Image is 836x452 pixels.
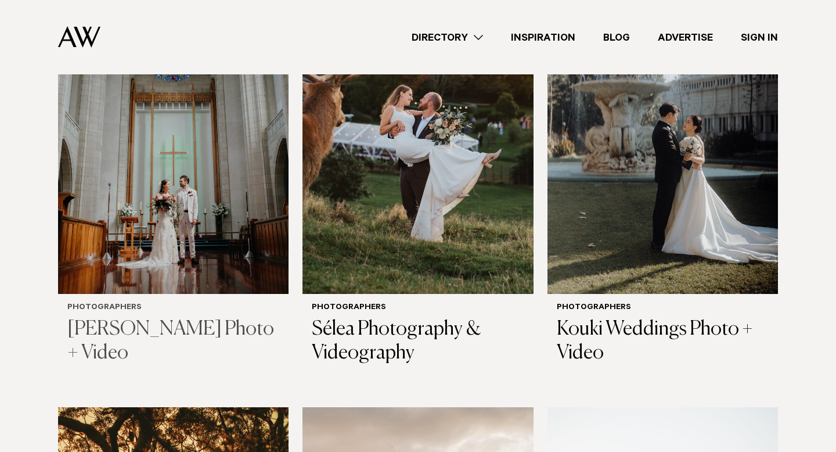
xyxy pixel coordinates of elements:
a: Blog [589,30,644,45]
a: Directory [398,30,497,45]
a: Inspiration [497,30,589,45]
h3: [PERSON_NAME] Photo + Video [67,318,279,365]
h6: Photographers [312,303,524,313]
h6: Photographers [67,303,279,313]
h3: Sélea Photography & Videography [312,318,524,365]
h6: Photographers [557,303,769,313]
a: Advertise [644,30,727,45]
img: Auckland Weddings Logo [58,26,100,48]
a: Sign In [727,30,792,45]
h3: Kouki Weddings Photo + Video [557,318,769,365]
